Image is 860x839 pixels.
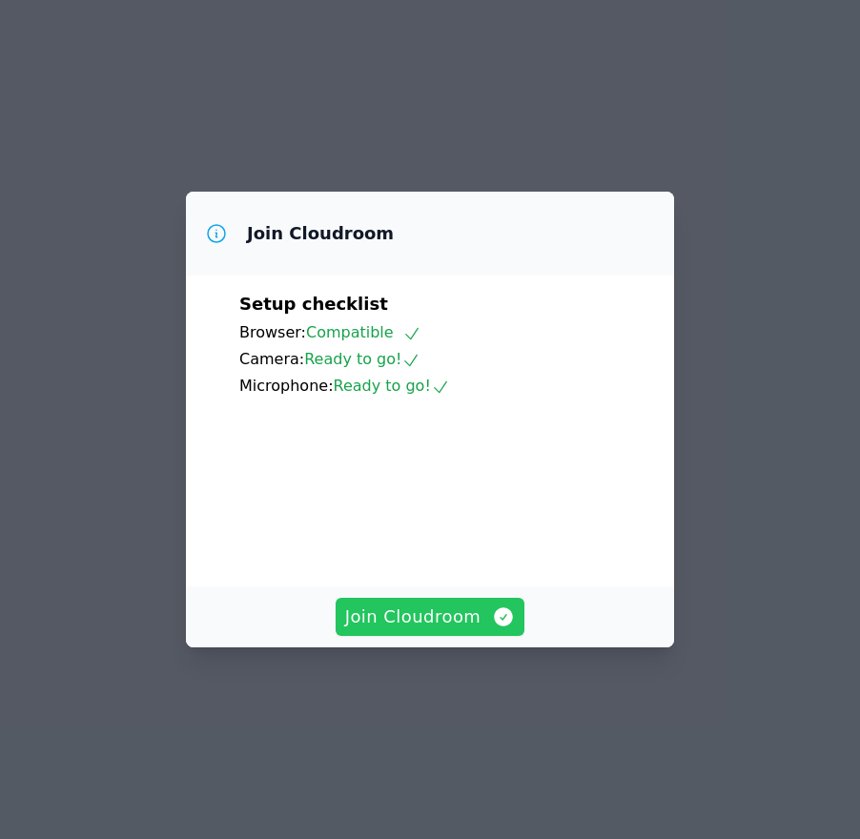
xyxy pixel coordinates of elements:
[239,377,334,395] span: Microphone:
[304,350,420,368] span: Ready to go!
[334,377,450,395] span: Ready to go!
[306,323,421,341] span: Compatible
[247,222,394,245] h3: Join Cloudroom
[239,323,306,341] span: Browser:
[239,350,304,368] span: Camera:
[345,604,516,630] span: Join Cloudroom
[336,598,525,636] button: Join Cloudroom
[239,294,388,314] span: Setup checklist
